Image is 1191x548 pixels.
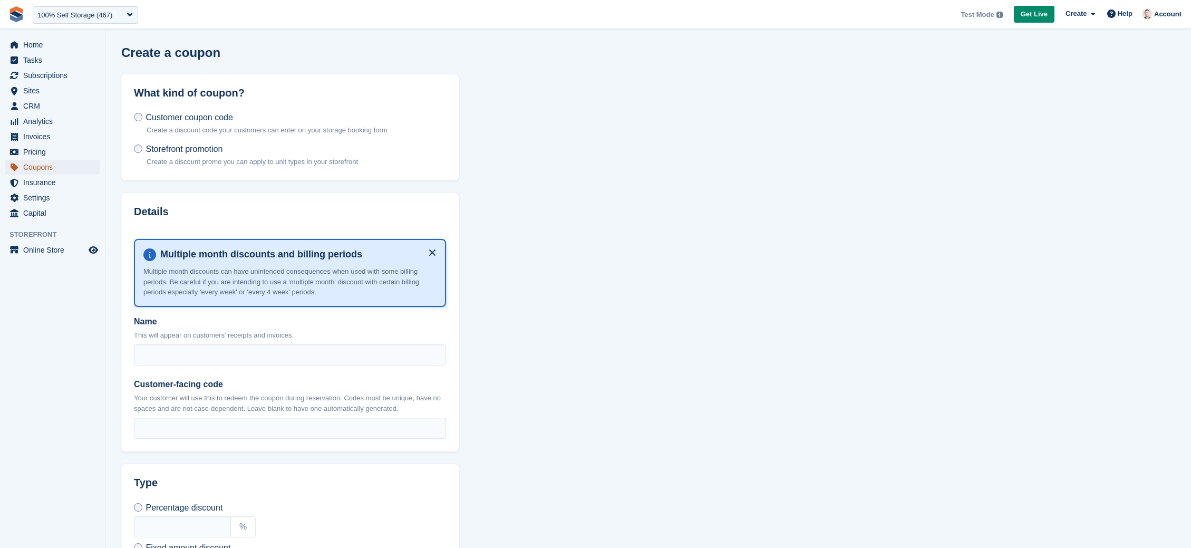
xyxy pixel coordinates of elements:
[121,45,220,60] h1: Create a coupon
[8,6,24,22] img: stora-icon-8386f47178a22dfd0bd8f6a31ec36ba5ce8667c1dd55bd0f319d3a0aa187defe.svg
[5,160,100,175] a: menu
[147,125,388,136] p: Create a discount code your customers can enter on your storage booking form
[5,190,100,205] a: menu
[23,145,86,159] span: Pricing
[23,99,86,113] span: CRM
[5,99,100,113] a: menu
[134,315,446,328] label: Name
[134,145,142,153] input: Storefront promotion Create a discount promo you can apply to unit types in your storefront
[23,53,86,68] span: Tasks
[147,157,358,167] p: Create a discount promo you can apply to unit types in your storefront
[146,113,233,122] span: Customer coupon code
[23,114,86,129] span: Analytics
[5,243,100,257] a: menu
[134,113,142,121] input: Customer coupon code Create a discount code your customers can enter on your storage booking form
[1118,8,1132,19] span: Help
[23,160,86,175] span: Coupons
[961,9,994,20] span: Test Mode
[5,37,100,52] a: menu
[5,68,100,83] a: menu
[23,37,86,52] span: Home
[5,206,100,220] a: menu
[23,83,86,98] span: Sites
[134,477,446,489] h2: Type
[5,53,100,68] a: menu
[5,114,100,129] a: menu
[134,330,446,341] p: This will appear on customers' receipts and invoices.
[143,266,437,297] p: Multiple month discounts can have unintended consequences when used with some billing periods. Be...
[23,206,86,220] span: Capital
[1021,9,1048,20] span: Get Live
[23,68,86,83] span: Subscriptions
[23,175,86,190] span: Insurance
[134,87,446,99] h2: What kind of coupon?
[146,503,222,512] span: Percentage discount
[134,378,446,391] label: Customer-facing code
[146,145,222,153] span: Storefront promotion
[5,83,100,98] a: menu
[5,145,100,159] a: menu
[5,129,100,144] a: menu
[156,248,437,261] h4: Multiple month discounts and billing periods
[5,175,100,190] a: menu
[134,393,446,414] p: Your customer will use this to redeem the coupon during reservation. Codes must be unique, have n...
[87,244,100,256] a: Preview store
[1066,8,1087,19] span: Create
[1142,8,1153,19] img: Jeff Knox
[23,129,86,144] span: Invoices
[134,503,142,512] input: Percentage discount
[9,229,105,240] span: Storefront
[134,206,446,218] h2: Details
[996,12,1003,18] img: icon-info-grey-7440780725fd019a000dd9b08b2336e03edf1995a4989e88bcd33f0948082b44.svg
[37,10,112,21] div: 100% Self Storage (467)
[23,190,86,205] span: Settings
[1154,9,1182,20] span: Account
[23,243,86,257] span: Online Store
[1014,6,1054,23] a: Get Live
